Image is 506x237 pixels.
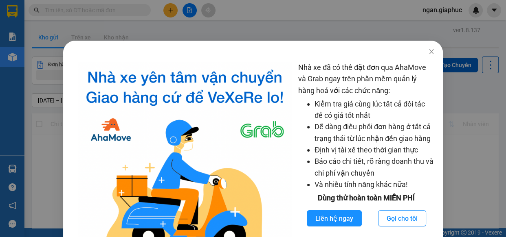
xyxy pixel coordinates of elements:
[315,156,434,179] li: Báo cáo chi tiết, rõ ràng doanh thu và chi phí vận chuyển
[298,192,434,204] div: Dùng thử hoàn toàn MIỄN PHÍ
[315,179,434,190] li: Và nhiều tính năng khác nữa!
[315,213,353,224] span: Liên hệ ngay
[315,144,434,156] li: Định vị tài xế theo thời gian thực
[315,121,434,144] li: Dễ dàng điều phối đơn hàng ở tất cả trạng thái từ lúc nhận đến giao hàng
[420,41,443,63] button: Close
[378,210,426,226] button: Gọi cho tôi
[387,213,418,224] span: Gọi cho tôi
[315,98,434,122] li: Kiểm tra giá cùng lúc tất cả đối tác để có giá tốt nhất
[428,48,435,55] span: close
[307,210,362,226] button: Liên hệ ngay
